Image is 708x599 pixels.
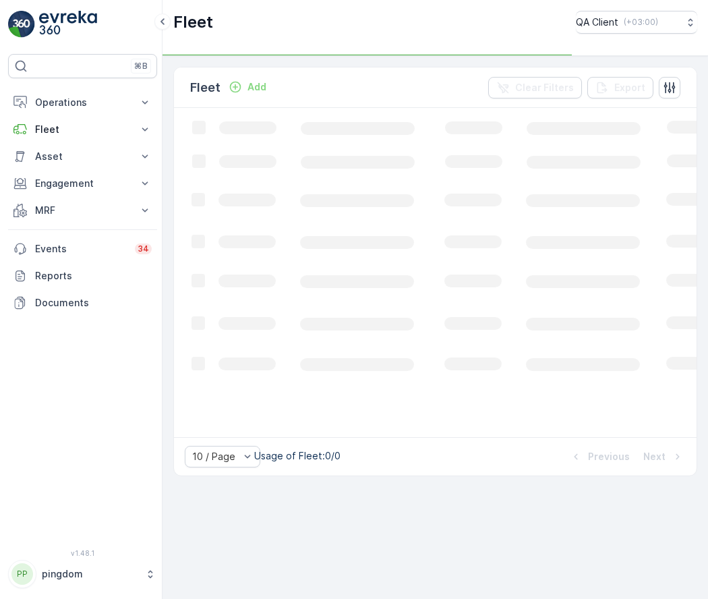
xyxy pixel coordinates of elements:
[8,235,157,262] a: Events34
[35,177,130,190] p: Engagement
[8,262,157,289] a: Reports
[8,549,157,557] span: v 1.48.1
[35,96,130,109] p: Operations
[568,449,631,465] button: Previous
[624,17,658,28] p: ( +03:00 )
[8,289,157,316] a: Documents
[643,450,666,463] p: Next
[642,449,686,465] button: Next
[8,560,157,588] button: PPpingdom
[39,11,97,38] img: logo_light-DOdMpM7g.png
[138,244,149,254] p: 34
[515,81,574,94] p: Clear Filters
[254,449,341,463] p: Usage of Fleet : 0/0
[8,116,157,143] button: Fleet
[11,563,33,585] div: PP
[576,16,618,29] p: QA Client
[35,150,130,163] p: Asset
[35,269,152,283] p: Reports
[588,450,630,463] p: Previous
[35,123,130,136] p: Fleet
[35,296,152,310] p: Documents
[247,80,266,94] p: Add
[42,567,138,581] p: pingdom
[8,11,35,38] img: logo
[614,81,645,94] p: Export
[173,11,213,33] p: Fleet
[488,77,582,98] button: Clear Filters
[223,79,272,95] button: Add
[8,89,157,116] button: Operations
[587,77,653,98] button: Export
[35,242,127,256] p: Events
[190,78,220,97] p: Fleet
[8,143,157,170] button: Asset
[576,11,697,34] button: QA Client(+03:00)
[8,197,157,224] button: MRF
[35,204,130,217] p: MRF
[8,170,157,197] button: Engagement
[134,61,148,72] p: ⌘B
